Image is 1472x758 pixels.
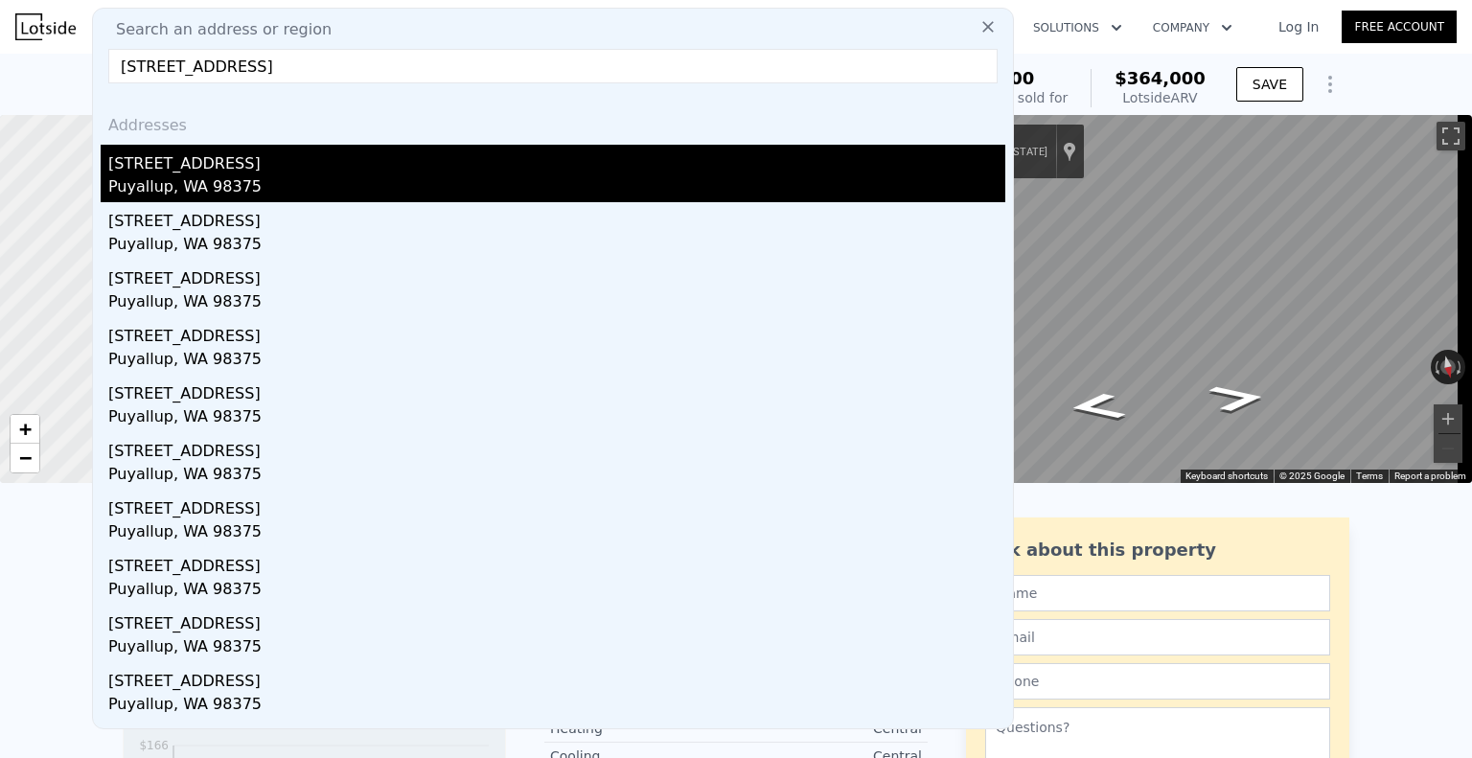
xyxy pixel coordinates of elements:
button: SAVE [1236,67,1303,102]
button: Zoom in [1434,404,1462,433]
input: Email [985,619,1330,655]
div: Puyallup, WA 98375 [108,578,1005,605]
div: Lotside ARV [1115,88,1206,107]
path: Go East, Central Ave [1044,386,1150,427]
div: Puyallup, WA 98375 [108,520,1005,547]
div: [STREET_ADDRESS] [108,605,1005,635]
div: [STREET_ADDRESS] [108,375,1005,405]
div: [STREET_ADDRESS] [108,145,1005,175]
a: Terms [1356,471,1383,481]
button: Reset the view [1437,349,1460,385]
a: Free Account [1342,11,1457,43]
div: [STREET_ADDRESS] [108,432,1005,463]
path: Go West, Central Ave [1184,378,1291,419]
a: Show location on map [1063,141,1076,162]
div: [STREET_ADDRESS] [108,260,1005,290]
div: [STREET_ADDRESS] [108,317,1005,348]
div: [STREET_ADDRESS] [108,547,1005,578]
button: Show Options [1311,65,1349,103]
a: Log In [1255,17,1342,36]
div: Street View [877,115,1472,483]
div: Puyallup, WA 98375 [108,635,1005,662]
span: © 2025 Google [1279,471,1345,481]
button: Toggle fullscreen view [1437,122,1465,150]
div: [STREET_ADDRESS] [108,490,1005,520]
div: Puyallup, WA 98375 [108,175,1005,202]
tspan: $166 [139,739,169,752]
div: Puyallup, WA 98375 [108,405,1005,432]
a: Zoom in [11,415,39,444]
span: − [19,446,32,470]
div: Puyallup, WA 98375 [108,463,1005,490]
a: Zoom out [11,444,39,472]
button: Solutions [1018,11,1138,45]
button: Keyboard shortcuts [1185,470,1268,483]
input: Phone [985,663,1330,700]
div: Puyallup, WA 98375 [108,233,1005,260]
span: $364,000 [1115,68,1206,88]
div: [STREET_ADDRESS] [108,202,1005,233]
div: Ask about this property [985,537,1330,563]
input: Enter an address, city, region, neighborhood or zip code [108,49,998,83]
span: + [19,417,32,441]
button: Zoom out [1434,434,1462,463]
div: Puyallup, WA 98375 [108,290,1005,317]
div: [STREET_ADDRESS] [108,662,1005,693]
button: Rotate counterclockwise [1431,350,1441,384]
button: Rotate clockwise [1456,350,1466,384]
input: Name [985,575,1330,611]
div: Addresses [101,99,1005,145]
a: Report a problem [1394,471,1466,481]
div: Puyallup, WA 98375 [108,693,1005,720]
div: Map [877,115,1472,483]
button: Company [1138,11,1248,45]
div: Puyallup, WA 98375 [108,348,1005,375]
img: Lotside [15,13,76,40]
span: Search an address or region [101,18,332,41]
